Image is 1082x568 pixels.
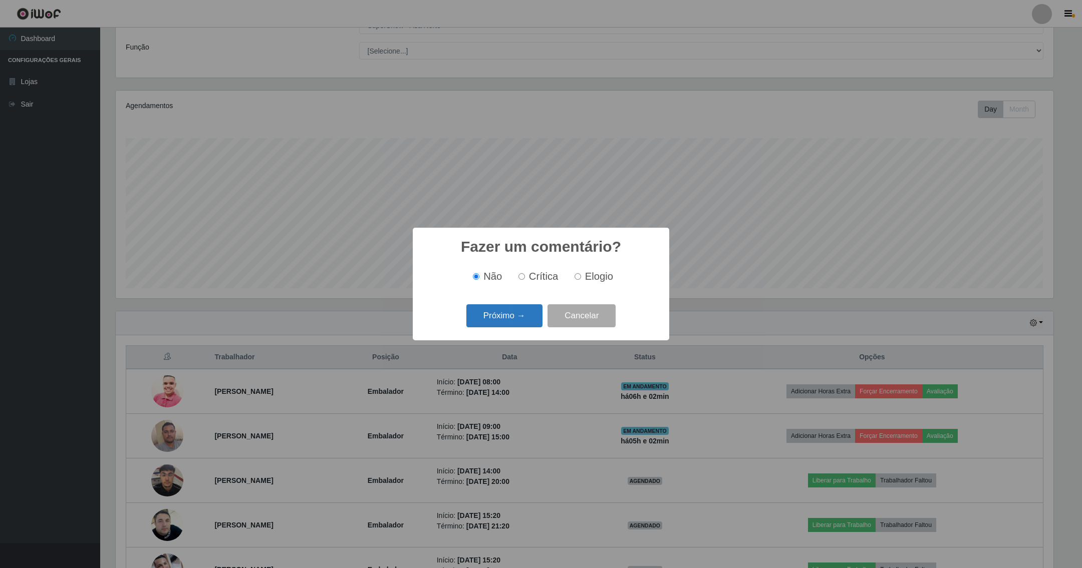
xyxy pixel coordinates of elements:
[483,271,502,282] span: Não
[518,273,525,280] input: Crítica
[529,271,559,282] span: Crítica
[461,238,621,256] h2: Fazer um comentário?
[585,271,613,282] span: Elogio
[548,304,616,328] button: Cancelar
[466,304,543,328] button: Próximo →
[473,273,479,280] input: Não
[575,273,581,280] input: Elogio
